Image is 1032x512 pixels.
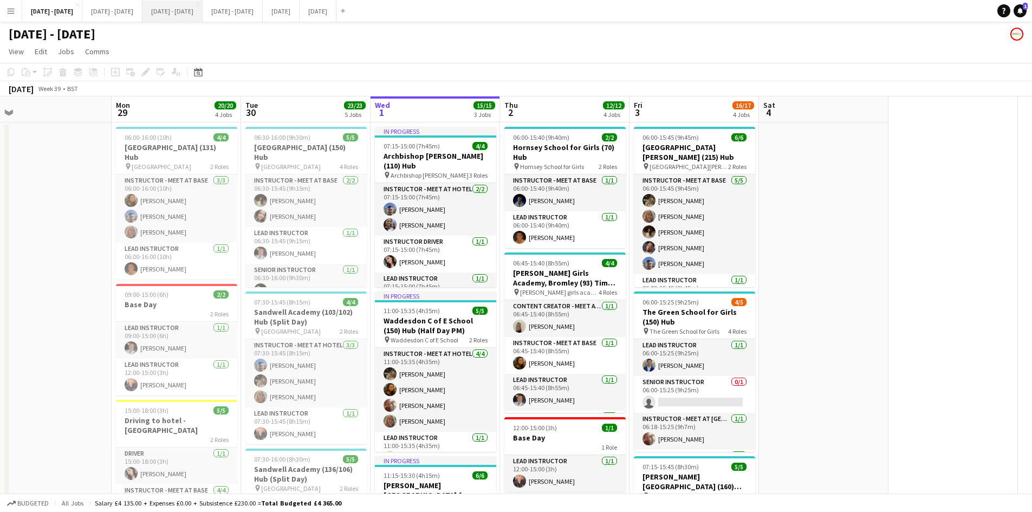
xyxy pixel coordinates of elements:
button: [DATE] [263,1,300,22]
span: 2/2 [213,290,229,299]
span: 07:30-15:45 (8h15m) [254,298,310,306]
a: Jobs [54,44,79,59]
app-job-card: 06:45-15:40 (8h55m)4/4[PERSON_NAME] Girls Academy, Bromley (93) Time Attack [PERSON_NAME] girls a... [504,252,626,413]
app-card-role: Instructor - Meet at Base3/306:00-16:00 (10h)[PERSON_NAME][PERSON_NAME][PERSON_NAME] [116,174,237,243]
div: 06:00-15:40 (9h40m)2/2Hornsey School for Girls (70) Hub Hornsey School for Girls2 RolesInstructor... [504,127,626,248]
span: 06:00-15:25 (9h25m) [642,298,699,306]
span: Comms [85,47,109,56]
button: [DATE] - [DATE] [203,1,263,22]
span: 2 Roles [469,336,488,344]
h3: [PERSON_NAME] Girls Academy, Bromley (93) Time Attack [504,268,626,288]
span: 4/4 [602,259,617,267]
span: Hornsey School for Girls [520,163,584,171]
span: All jobs [60,499,86,507]
div: In progress11:00-15:35 (4h35m)5/5Waddesdon C of E School (150) Hub (Half Day PM) Waddesdon C of E... [375,291,496,452]
h3: The Green School for Girls (150) Hub [634,307,755,327]
span: 5/5 [213,406,229,414]
span: 2 Roles [599,163,617,171]
span: 2 [503,106,518,119]
span: 6/6 [731,133,747,141]
div: 3 Jobs [474,111,495,119]
span: 4/4 [213,133,229,141]
span: View [9,47,24,56]
app-job-card: 12:00-15:00 (3h)1/1Base Day1 RoleLead Instructor1/112:00-15:00 (3h)[PERSON_NAME] [504,417,626,492]
app-job-card: 09:00-15:00 (6h)2/2Base Day2 RolesLead Instructor1/109:00-15:00 (6h)[PERSON_NAME]Lead Instructor1... [116,284,237,396]
app-user-avatar: Programmes & Operations [1010,28,1023,41]
span: 23/23 [344,101,366,109]
span: 4/4 [343,298,358,306]
span: 2 Roles [340,484,358,492]
app-card-role: Lead Instructor1/111:00-15:35 (4h35m) [375,432,496,469]
span: [GEOGRAPHIC_DATA][PERSON_NAME] [650,163,728,171]
span: 4/4 [472,142,488,150]
a: 1 [1014,4,1027,17]
div: 06:30-16:00 (9h30m)5/5[GEOGRAPHIC_DATA] (150) Hub [GEOGRAPHIC_DATA]4 RolesInstructor - Meet at Ba... [245,127,367,287]
app-card-role: Lead Instructor1/106:00-15:25 (9h25m)[PERSON_NAME] [634,339,755,376]
app-card-role: Lead Instructor1/112:00-15:00 (3h)[PERSON_NAME] [116,359,237,396]
span: Tue [245,100,258,110]
span: 12/12 [603,101,625,109]
app-card-role: Lead Instructor1/109:00-15:00 (6h)[PERSON_NAME] [116,322,237,359]
div: 5 Jobs [345,111,365,119]
h3: Sandwell Academy (136/106) Hub (Split Day) [245,464,367,484]
h3: Hornsey School for Girls (70) Hub [504,142,626,162]
app-card-role: Instructor - Meet at Base5/506:00-15:45 (9h45m)[PERSON_NAME][PERSON_NAME][PERSON_NAME][PERSON_NAM... [634,174,755,274]
app-card-role: Instructor Driver1/107:15-15:00 (7h45m)[PERSON_NAME] [375,236,496,273]
span: [GEOGRAPHIC_DATA] [261,484,321,492]
div: 4 Jobs [215,111,236,119]
span: 20/20 [215,101,236,109]
span: 07:15-15:00 (7h45m) [384,142,440,150]
span: 2 Roles [210,163,229,171]
h3: [GEOGRAPHIC_DATA] (131) Hub [116,142,237,162]
a: Comms [81,44,114,59]
app-card-role: Lead Instructor1/107:15-15:00 (7h45m) [375,273,496,309]
span: 4/5 [731,298,747,306]
app-card-role: Lead Instructor1/106:30-15:45 (9h15m)[PERSON_NAME] [245,227,367,264]
span: 15:00-18:00 (3h) [125,406,168,414]
div: 06:00-16:00 (10h)4/4[GEOGRAPHIC_DATA] (131) Hub [GEOGRAPHIC_DATA]2 RolesInstructor - Meet at Base... [116,127,237,280]
span: Mon [116,100,130,110]
app-card-role: Instructor - Meet at Hotel2/207:15-15:00 (7h45m)[PERSON_NAME][PERSON_NAME] [375,183,496,236]
app-job-card: 07:30-15:45 (8h15m)4/4Sandwell Academy (103/102) Hub (Split Day) [GEOGRAPHIC_DATA]2 RolesInstruct... [245,291,367,444]
span: 2 Roles [728,163,747,171]
div: 4 Jobs [603,111,624,119]
span: 4 [762,106,775,119]
app-job-card: 06:00-15:25 (9h25m)4/5The Green School for Girls (150) Hub The Green School for Girls4 RolesLead ... [634,291,755,452]
span: 2 Roles [210,436,229,444]
span: 1 [373,106,390,119]
div: In progress07:15-15:00 (7h45m)4/4Archbishop [PERSON_NAME] (110) Hub Archbishop [PERSON_NAME]3 Rol... [375,127,496,287]
div: 06:00-15:45 (9h45m)6/6[GEOGRAPHIC_DATA][PERSON_NAME] (215) Hub [GEOGRAPHIC_DATA][PERSON_NAME]2 Ro... [634,127,755,287]
span: Sat [763,100,775,110]
app-card-role: Instructor - Meet at Base1/106:00-15:40 (9h40m)[PERSON_NAME] [504,174,626,211]
span: Fri [634,100,642,110]
div: 4 Jobs [733,111,754,119]
span: 2 Roles [340,327,358,335]
span: 6/6 [472,471,488,479]
button: Budgeted [5,497,50,509]
span: 2 Roles [728,492,747,500]
span: Archbishop [PERSON_NAME] [391,171,469,179]
app-card-role: Lead Instructor1/112:00-15:00 (3h)[PERSON_NAME] [504,455,626,492]
span: 12:00-15:00 (3h) [513,424,557,432]
span: Waddesdon C of E School [391,336,458,344]
span: [GEOGRAPHIC_DATA] [261,163,321,171]
app-card-role: Content Creator - Meet at Base1/106:45-15:40 (8h55m)[PERSON_NAME] [504,300,626,337]
span: 11:15-15:30 (4h15m) [384,471,440,479]
div: BST [67,85,78,93]
span: 4 Roles [728,327,747,335]
app-card-role: Senior Instructor1/106:30-16:00 (9h30m)[PERSON_NAME] [245,264,367,301]
div: Salary £4 135.00 + Expenses £0.00 + Subsistence £230.00 = [95,499,341,507]
h3: Archbishop [PERSON_NAME] (110) Hub [375,151,496,171]
h3: [PERSON_NAME][GEOGRAPHIC_DATA] for Boys (170) Hub (Half Day PM) [375,481,496,500]
span: 5/5 [343,455,358,463]
app-card-role: Instructor - Meet at [GEOGRAPHIC_DATA]1/106:18-15:25 (9h7m)[PERSON_NAME] [634,413,755,450]
span: 2/2 [602,133,617,141]
app-card-role: Senior Instructor1/1 [504,411,626,448]
button: [DATE] [300,1,336,22]
span: Jobs [58,47,74,56]
span: 1 [1023,3,1028,10]
app-card-role: Driver1/115:00-18:00 (3h)[PERSON_NAME] [116,448,237,484]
